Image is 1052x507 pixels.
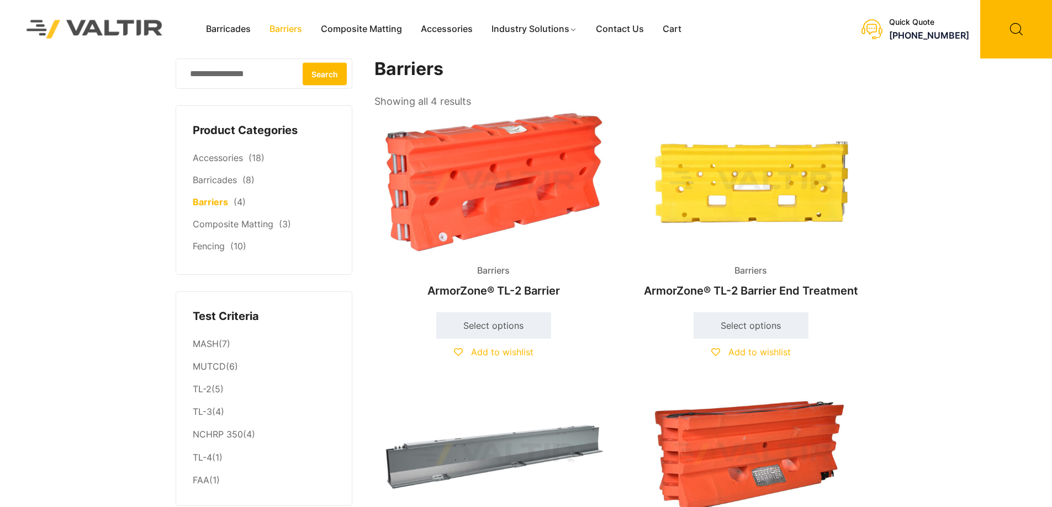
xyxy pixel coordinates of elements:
[230,241,246,252] span: (10)
[454,346,533,357] a: Add to wishlist
[193,429,243,440] a: NCHRP 350
[374,110,613,303] a: BarriersArmorZone® TL-2 Barrier
[193,196,228,207] a: Barriers
[711,346,791,357] a: Add to wishlist
[889,18,969,27] div: Quick Quote
[12,6,177,52] img: Valtir Rentals
[374,58,871,80] h1: Barriers
[193,469,335,489] li: (1)
[279,218,291,230] span: (3)
[249,152,265,163] span: (18)
[260,21,311,38] a: Barriers
[193,446,335,469] li: (1)
[193,152,243,163] a: Accessories
[469,263,518,279] span: Barriers
[482,21,586,38] a: Industry Solutions
[193,406,212,417] a: TL-3
[311,21,411,38] a: Composite Matting
[193,356,335,378] li: (6)
[374,279,613,303] h2: ArmorZone® TL-2 Barrier
[197,21,260,38] a: Barricades
[234,196,246,207] span: (4)
[694,312,808,339] a: Select options for “ArmorZone® TL-2 Barrier End Treatment”
[632,279,870,303] h2: ArmorZone® TL-2 Barrier End Treatment
[193,361,226,372] a: MUTCD
[193,241,225,252] a: Fencing
[193,122,335,139] h4: Product Categories
[586,21,653,38] a: Contact Us
[471,346,533,357] span: Add to wishlist
[193,452,212,463] a: TL-4
[632,110,870,303] a: BarriersArmorZone® TL-2 Barrier End Treatment
[193,424,335,446] li: (4)
[303,62,347,85] button: Search
[653,21,691,38] a: Cart
[193,174,237,185] a: Barricades
[889,30,969,41] a: [PHONE_NUMBER]
[193,474,209,485] a: FAA
[193,401,335,424] li: (4)
[726,263,775,279] span: Barriers
[193,333,335,355] li: (7)
[193,378,335,401] li: (5)
[193,218,273,230] a: Composite Matting
[728,346,791,357] span: Add to wishlist
[411,21,482,38] a: Accessories
[436,312,551,339] a: Select options for “ArmorZone® TL-2 Barrier”
[193,308,335,325] h4: Test Criteria
[242,174,255,185] span: (8)
[193,383,212,394] a: TL-2
[193,338,219,349] a: MASH
[374,92,471,111] p: Showing all 4 results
